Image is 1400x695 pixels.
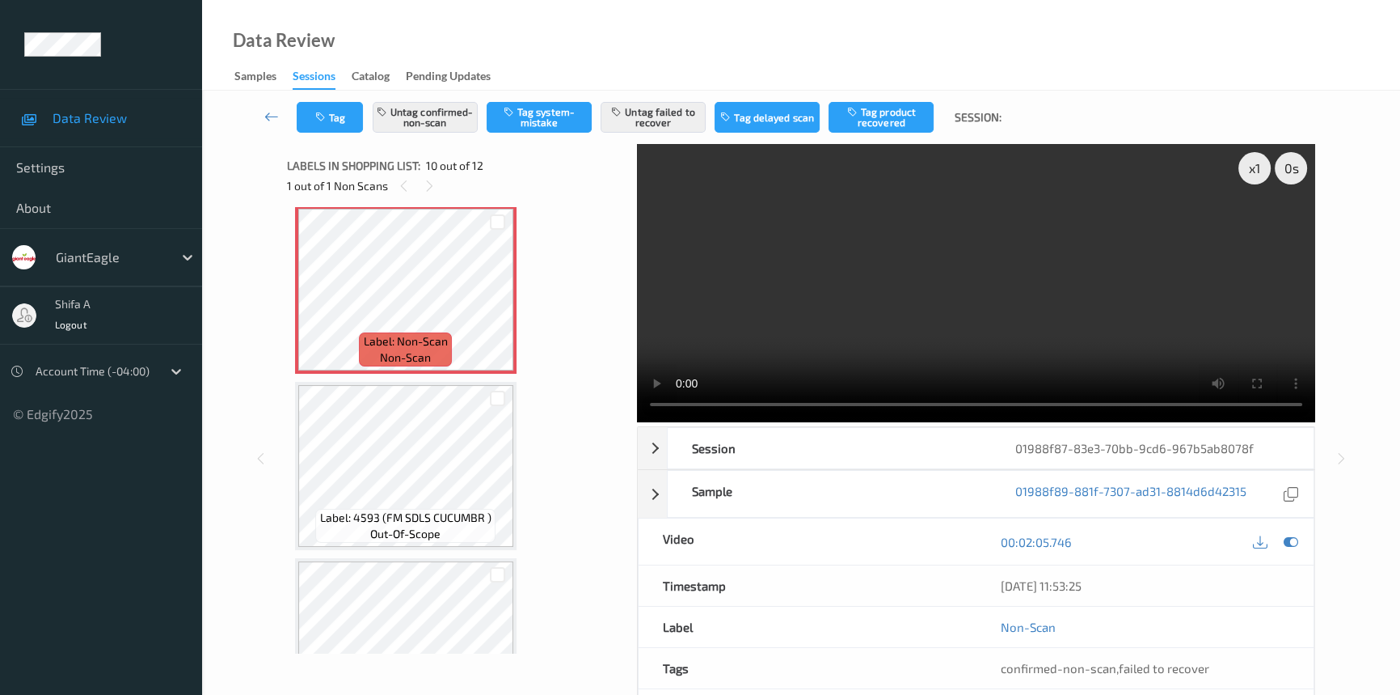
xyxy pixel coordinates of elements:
[373,102,478,133] button: Untag confirmed-non-scan
[1275,152,1307,184] div: 0 s
[287,158,420,174] span: Labels in shopping list:
[364,333,448,350] span: Label: Non-Scan
[287,176,626,196] div: 1 out of 1 Non Scans
[380,350,431,366] span: non-scan
[829,102,934,133] button: Tag product recovered
[668,471,991,517] div: Sample
[293,68,335,90] div: Sessions
[320,510,491,526] span: Label: 4593 (FM SDLS CUCUMBR )
[991,428,1314,468] div: 01988f87-83e3-70bb-9cd6-967b5ab8078f
[639,607,976,647] div: Label
[1001,661,1209,676] span: ,
[638,470,1314,518] div: Sample01988f89-881f-7307-ad31-8814d6d42315
[639,566,976,606] div: Timestamp
[1238,152,1271,184] div: x 1
[1001,619,1056,635] a: Non-Scan
[297,102,363,133] button: Tag
[1001,534,1072,550] a: 00:02:05.746
[1001,661,1116,676] span: confirmed-non-scan
[1015,483,1246,505] a: 01988f89-881f-7307-ad31-8814d6d42315
[370,526,441,542] span: out-of-scope
[954,109,1001,125] span: Session:
[638,427,1314,469] div: Session01988f87-83e3-70bb-9cd6-967b5ab8078f
[406,66,507,88] a: Pending Updates
[1119,661,1209,676] span: failed to recover
[426,158,483,174] span: 10 out of 12
[715,102,820,133] button: Tag delayed scan
[601,102,706,133] button: Untag failed to recover
[352,66,406,88] a: Catalog
[639,648,976,689] div: Tags
[352,68,390,88] div: Catalog
[639,519,976,565] div: Video
[234,68,276,88] div: Samples
[487,102,592,133] button: Tag system-mistake
[1001,578,1290,594] div: [DATE] 11:53:25
[668,428,991,468] div: Session
[234,66,293,88] a: Samples
[406,68,491,88] div: Pending Updates
[233,32,335,49] div: Data Review
[293,66,352,90] a: Sessions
